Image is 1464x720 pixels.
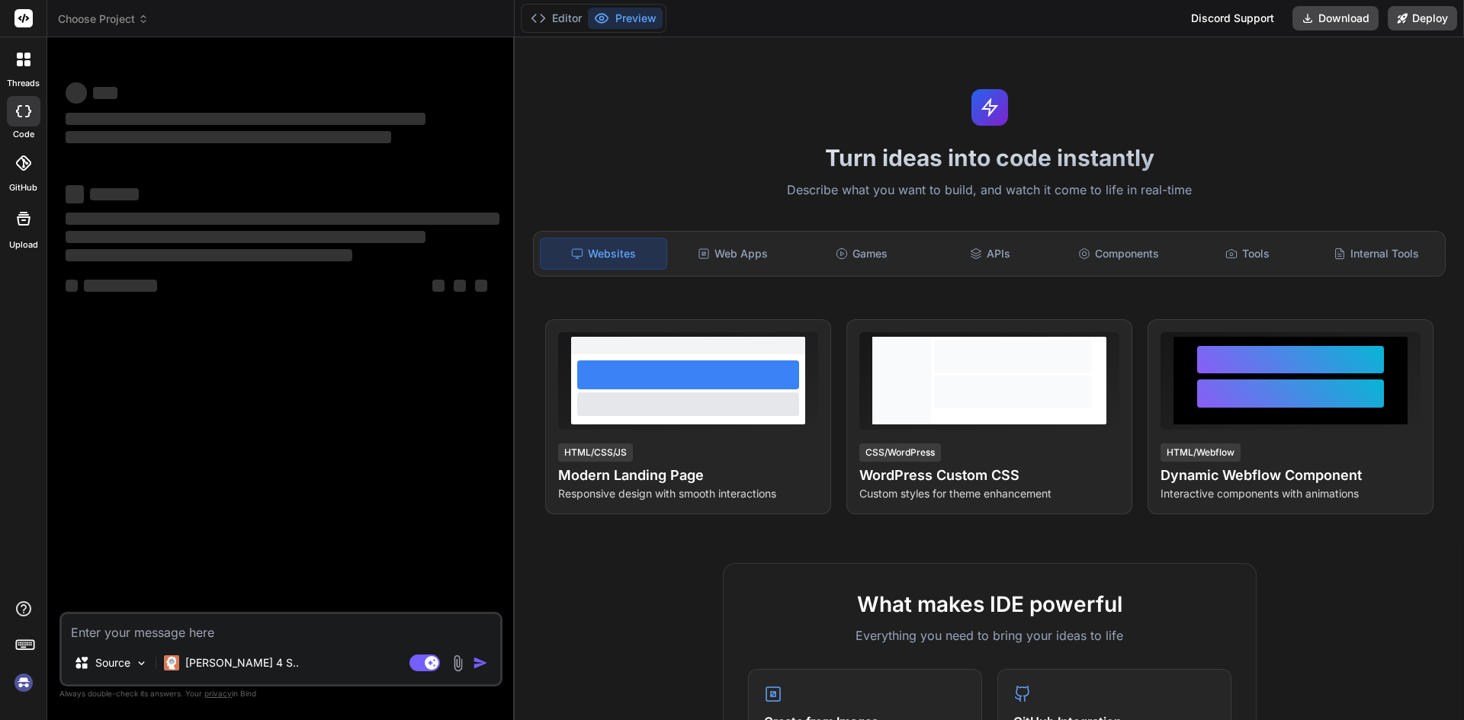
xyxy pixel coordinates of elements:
[95,655,130,670] p: Source
[525,8,588,29] button: Editor
[432,280,445,292] span: ‌
[1056,238,1182,270] div: Components
[859,465,1119,486] h4: WordPress Custom CSS
[1388,6,1457,30] button: Deploy
[11,670,37,696] img: signin
[1313,238,1439,270] div: Internal Tools
[588,8,663,29] button: Preview
[66,113,425,125] span: ‌
[185,655,299,670] p: [PERSON_NAME] 4 S..
[1161,465,1421,486] h4: Dynamic Webflow Component
[59,686,502,701] p: Always double-check its answers. Your in Bind
[93,87,117,99] span: ‌
[558,443,633,462] div: HTML/CSS/JS
[164,655,179,670] img: Claude 4 Sonnet
[475,280,487,292] span: ‌
[1161,486,1421,501] p: Interactive components with animations
[84,280,157,292] span: ‌
[799,238,925,270] div: Games
[9,238,38,251] label: Upload
[135,657,148,670] img: Pick Models
[58,11,149,27] span: Choose Project
[859,443,941,462] div: CSS/WordPress
[449,654,467,672] img: attachment
[670,238,796,270] div: Web Apps
[558,486,818,501] p: Responsive design with smooth interactions
[7,77,40,90] label: threads
[204,689,232,698] span: privacy
[473,655,488,670] img: icon
[66,280,78,292] span: ‌
[558,465,818,486] h4: Modern Landing Page
[90,188,139,200] span: ‌
[66,249,352,261] span: ‌
[1161,443,1241,462] div: HTML/Webflow
[66,82,87,104] span: ‌
[66,185,84,203] span: ‌
[540,238,667,270] div: Websites
[66,231,425,243] span: ‌
[66,213,499,225] span: ‌
[524,144,1455,171] h1: Turn ideas into code instantly
[927,238,1053,270] div: APIs
[748,588,1231,620] h2: What makes IDE powerful
[524,181,1455,200] p: Describe what you want to build, and watch it come to life in real-time
[1292,6,1379,30] button: Download
[13,128,34,141] label: code
[66,131,391,143] span: ‌
[859,486,1119,501] p: Custom styles for theme enhancement
[748,626,1231,645] p: Everything you need to bring your ideas to life
[1185,238,1311,270] div: Tools
[454,280,466,292] span: ‌
[1182,6,1283,30] div: Discord Support
[9,181,37,194] label: GitHub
